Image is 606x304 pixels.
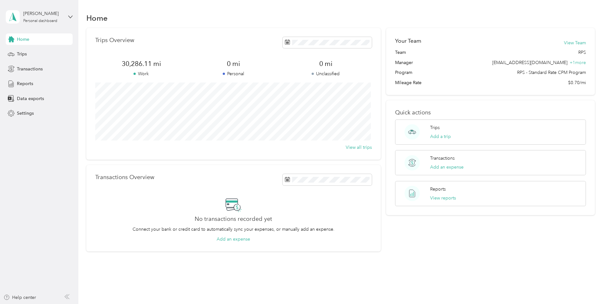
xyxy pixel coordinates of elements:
[17,36,29,43] span: Home
[95,174,154,181] p: Transactions Overview
[195,216,272,222] h2: No transactions recorded yet
[23,10,63,17] div: [PERSON_NAME]
[430,186,446,192] p: Reports
[430,195,456,201] button: View reports
[430,155,455,162] p: Transactions
[86,15,108,21] h1: Home
[95,70,187,77] p: Work
[346,144,372,151] button: View all trips
[570,268,606,304] iframe: Everlance-gr Chat Button Frame
[17,66,43,72] span: Transactions
[187,59,279,68] span: 0 mi
[570,60,586,65] span: + 1 more
[4,294,36,301] button: Help center
[187,70,279,77] p: Personal
[95,59,187,68] span: 30,286.11 mi
[95,37,134,44] p: Trips Overview
[280,59,372,68] span: 0 mi
[17,95,44,102] span: Data exports
[17,80,33,87] span: Reports
[23,19,57,23] div: Personal dashboard
[395,37,421,45] h2: Your Team
[395,69,412,76] span: Program
[395,109,586,116] p: Quick actions
[17,51,27,57] span: Trips
[568,79,586,86] span: $0.70/mi
[280,70,372,77] p: Unclassified
[564,40,586,46] button: View Team
[430,164,464,170] button: Add an expense
[217,236,250,242] button: Add an expense
[395,79,422,86] span: Mileage Rate
[133,226,335,233] p: Connect your bank or credit card to automatically sync your expenses, or manually add an expense.
[395,49,406,56] span: Team
[430,124,440,131] p: Trips
[492,60,567,65] span: [EMAIL_ADDRESS][DOMAIN_NAME]
[430,133,451,140] button: Add a trip
[517,69,586,76] span: RPS - Standard Rate CPM Program
[395,59,413,66] span: Manager
[17,110,34,117] span: Settings
[578,49,586,56] span: RPS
